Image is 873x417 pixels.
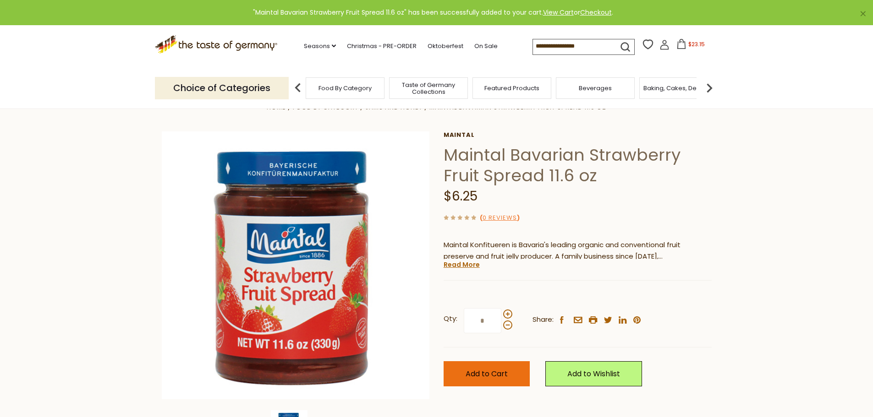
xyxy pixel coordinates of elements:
[289,79,307,97] img: previous arrow
[162,131,430,399] img: Maintal Bavarian Strawberry Fruit Spread 11.6 oz
[688,40,705,48] span: $23.15
[428,41,463,51] a: Oktoberfest
[155,77,289,99] p: Choice of Categories
[579,85,612,92] a: Beverages
[474,41,498,51] a: On Sale
[444,313,457,325] strong: Qty:
[580,8,612,17] a: Checkout
[671,39,710,53] button: $23.15
[466,368,508,379] span: Add to Cart
[545,361,642,386] a: Add to Wishlist
[444,145,712,186] h1: Maintal Bavarian Strawberry Fruit Spread 11.6 oz
[464,308,501,333] input: Qty:
[347,41,417,51] a: Christmas - PRE-ORDER
[392,81,465,95] a: Taste of Germany Collections
[318,85,372,92] a: Food By Category
[480,213,520,222] span: ( )
[7,7,858,18] div: "Maintal Bavarian Strawberry Fruit Spread 11.6 oz" has been successfully added to your cart. or .
[444,361,530,386] button: Add to Cart
[700,79,719,97] img: next arrow
[444,260,480,269] a: Read More
[444,187,478,205] span: $6.25
[484,85,539,92] a: Featured Products
[643,85,714,92] a: Baking, Cakes, Desserts
[533,314,554,325] span: Share:
[860,11,866,16] a: ×
[543,8,574,17] a: View Cart
[444,131,712,139] a: Maintal
[483,213,517,223] a: 0 Reviews
[444,239,712,262] p: Maintal Konfitueren is Bavaria's leading organic and conventional fruit preserve and fruit jelly ...
[304,41,336,51] a: Seasons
